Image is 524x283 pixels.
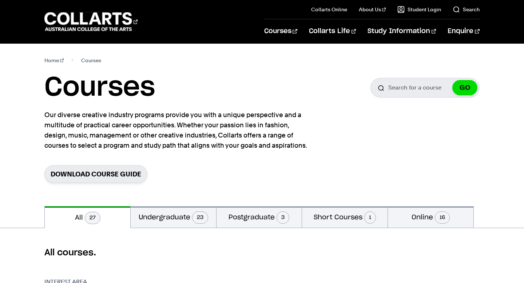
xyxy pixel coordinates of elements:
[131,206,216,228] button: Undergraduate23
[85,212,100,224] span: 27
[448,19,479,43] a: Enquire
[192,211,208,224] span: 23
[302,206,388,228] button: Short Courses1
[217,206,302,228] button: Postgraduate3
[388,206,473,228] button: Online16
[452,80,477,95] button: GO
[44,71,155,104] h1: Courses
[277,211,289,224] span: 3
[368,19,436,43] a: Study Information
[44,55,64,65] a: Home
[45,206,130,228] button: All27
[364,211,376,224] span: 1
[370,78,480,97] input: Search for a course
[311,6,347,13] a: Collarts Online
[435,211,450,224] span: 16
[44,110,310,151] p: Our diverse creative industry programs provide you with a unique perspective and a multitude of p...
[359,6,386,13] a: About Us
[81,55,101,65] span: Courses
[44,11,138,32] div: Go to homepage
[309,19,356,43] a: Collarts Life
[453,6,480,13] a: Search
[397,6,441,13] a: Student Login
[44,165,147,183] a: Download Course Guide
[44,247,479,259] h2: All courses.
[264,19,297,43] a: Courses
